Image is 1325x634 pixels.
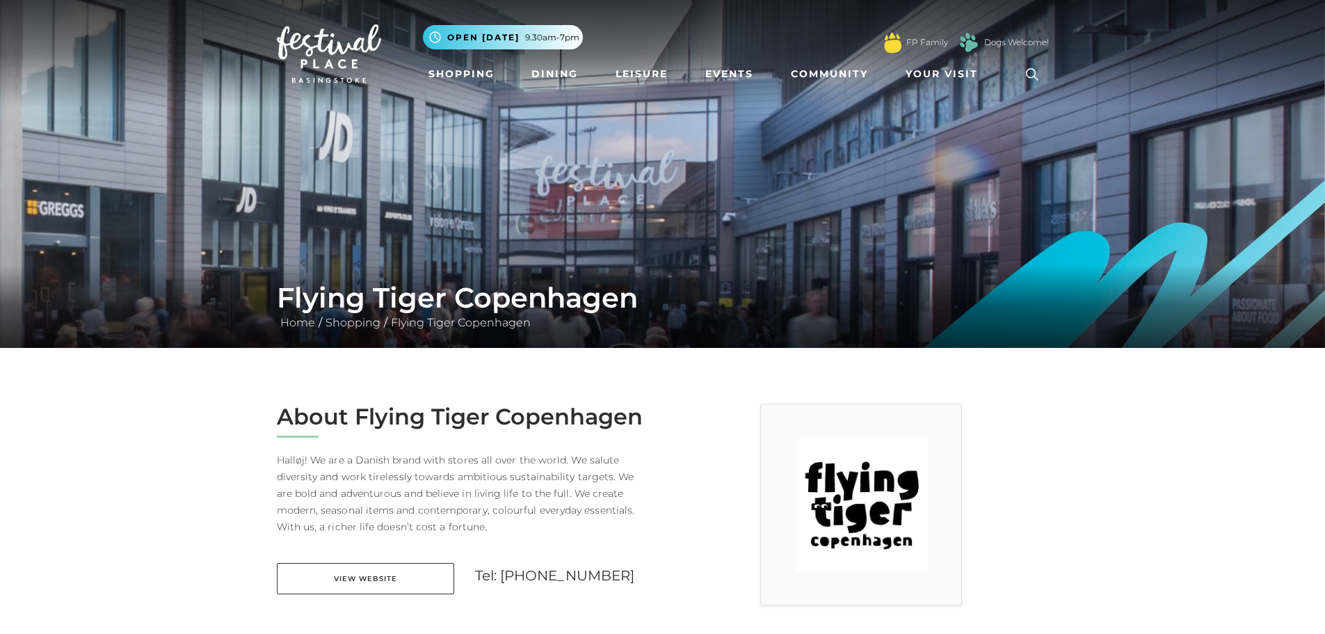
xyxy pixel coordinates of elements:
a: Community [785,61,874,87]
a: Dogs Welcome! [984,36,1049,49]
a: FP Family [906,36,948,49]
span: Open [DATE] [447,31,520,44]
a: Events [700,61,759,87]
button: Open [DATE] 9.30am-7pm [423,25,583,49]
span: 9.30am-7pm [525,31,579,44]
div: / / [266,281,1059,331]
a: Flying Tiger Copenhagen [387,316,534,329]
a: Leisure [610,61,673,87]
a: Home [277,316,319,329]
a: Tel: [PHONE_NUMBER] [475,567,635,584]
h2: About Flying Tiger Copenhagen [277,404,652,430]
p: Halløj! We are a Danish brand with stores all over the world. We salute diversity and work tirele... [277,452,652,535]
a: Your Visit [900,61,990,87]
a: View Website [277,563,454,594]
span: Your Visit [906,67,978,81]
a: Dining [526,61,584,87]
img: Festival Place Logo [277,24,381,83]
a: Shopping [423,61,500,87]
a: Shopping [322,316,384,329]
h1: Flying Tiger Copenhagen [277,281,1049,315]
